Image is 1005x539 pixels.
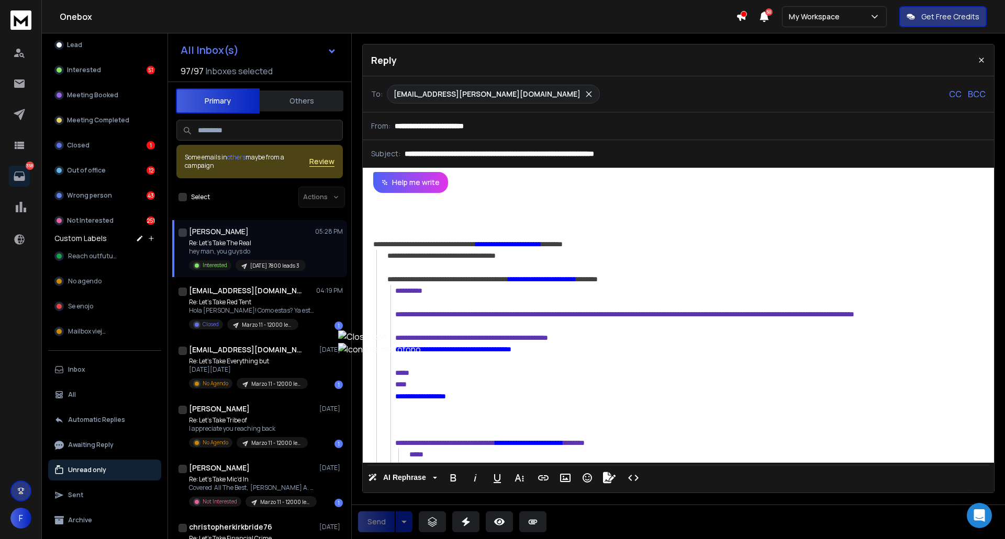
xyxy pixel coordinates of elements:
[203,261,227,269] p: Interested
[67,66,101,74] p: Interested
[189,463,250,473] h1: [PERSON_NAME]
[48,246,161,267] button: Reach outfuture
[67,166,106,175] p: Out of office
[381,473,428,482] span: AI Rephrase
[176,88,260,113] button: Primary
[189,226,249,237] h1: [PERSON_NAME]
[206,65,273,77] h3: Inboxes selected
[967,503,992,528] div: Open Intercom Messenger
[54,233,107,244] h3: Custom Labels
[48,510,161,531] button: Archive
[949,88,962,100] p: CC
[48,485,161,506] button: Sent
[189,298,315,306] p: Re: Let’s Take Red Tent
[10,508,31,529] button: F
[68,441,114,449] p: Awaiting Reply
[48,434,161,455] button: Awaiting Reply
[10,10,31,30] img: logo
[48,271,161,292] button: No agendo
[48,210,161,231] button: Not Interested251
[67,141,90,150] p: Closed
[250,262,299,270] p: [DATE] 7800 leads 3
[48,185,161,206] button: Wrong person43
[366,467,439,488] button: AI Rephrase
[181,45,239,55] h1: All Inbox(s)
[147,66,155,74] div: 51
[191,193,210,201] label: Select
[67,191,112,200] p: Wrong person
[68,365,85,374] p: Inbox
[316,286,343,295] p: 04:19 PM
[487,467,507,488] button: Underline (Ctrl+U)
[48,85,161,106] button: Meeting Booked
[251,439,301,447] p: Marzo 11 - 12000 leads G Personal
[60,10,736,23] h1: Onebox
[189,425,308,433] p: I appreciate you reaching back
[68,391,76,399] p: All
[172,40,345,61] button: All Inbox(s)
[48,460,161,480] button: Unread only
[189,416,308,425] p: Re: Let’s Take Tribe of
[68,416,125,424] p: Automatic Replies
[48,135,161,156] button: Closed1
[242,321,292,329] p: Marzo 11 - 12000 leads G Personal
[189,404,250,414] h1: [PERSON_NAME]
[189,357,308,365] p: Re: Let’s Take Everything but
[48,296,161,317] button: Se enojo
[334,499,343,507] div: 1
[68,277,102,285] span: No agendo
[68,491,83,499] p: Sent
[373,172,448,193] button: Help me write
[189,247,306,256] p: hey man, you guys do
[189,345,304,355] h1: [EMAIL_ADDRESS][DOMAIN_NAME]
[48,160,161,181] button: Out of office12
[48,110,161,131] button: Meeting Completed
[189,239,306,247] p: Re: Let’s Take The Real
[189,365,308,374] p: [DATE][DATE]
[189,306,315,315] p: Hola [PERSON_NAME]! Como estas? Ya estas
[315,227,343,236] p: 05:28 PM
[26,162,34,170] p: 358
[67,41,82,49] p: Lead
[68,327,109,336] span: Mailbox viejos
[147,191,155,200] div: 43
[394,89,580,99] p: [EMAIL_ADDRESS][PERSON_NAME][DOMAIN_NAME]
[48,409,161,430] button: Automatic Replies
[319,464,343,472] p: [DATE]
[577,467,597,488] button: Emoticons
[509,467,529,488] button: More Text
[203,439,228,446] p: No Agendo
[48,60,161,81] button: Interested51
[67,216,114,225] p: Not Interested
[623,467,643,488] button: Code View
[189,522,272,532] h1: christopherkirkbride76
[181,65,204,77] span: 97 / 97
[338,343,421,355] img: Icono de micrófono
[371,53,397,67] p: Reply
[260,89,343,112] button: Others
[48,35,161,55] button: Lead
[533,467,553,488] button: Insert Link (Ctrl+K)
[251,380,301,388] p: Marzo 11 - 12000 leads G Personal
[189,475,315,484] p: Re: Let’s Take Mic’d In
[319,405,343,413] p: [DATE]
[68,466,106,474] p: Unread only
[443,467,463,488] button: Bold (Ctrl+B)
[203,498,237,506] p: Not Interested
[371,121,390,131] p: From:
[227,153,245,162] span: others
[338,330,421,343] img: Close icon
[555,467,575,488] button: Insert Image (Ctrl+P)
[334,381,343,389] div: 1
[147,166,155,175] div: 12
[203,380,228,387] p: No Agendo
[185,153,309,170] div: Some emails in maybe from a campaign
[899,6,987,27] button: Get Free Credits
[309,156,334,167] span: Review
[319,523,343,531] p: [DATE]
[68,516,92,524] p: Archive
[68,302,93,311] span: Se enojo
[203,320,219,328] p: Closed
